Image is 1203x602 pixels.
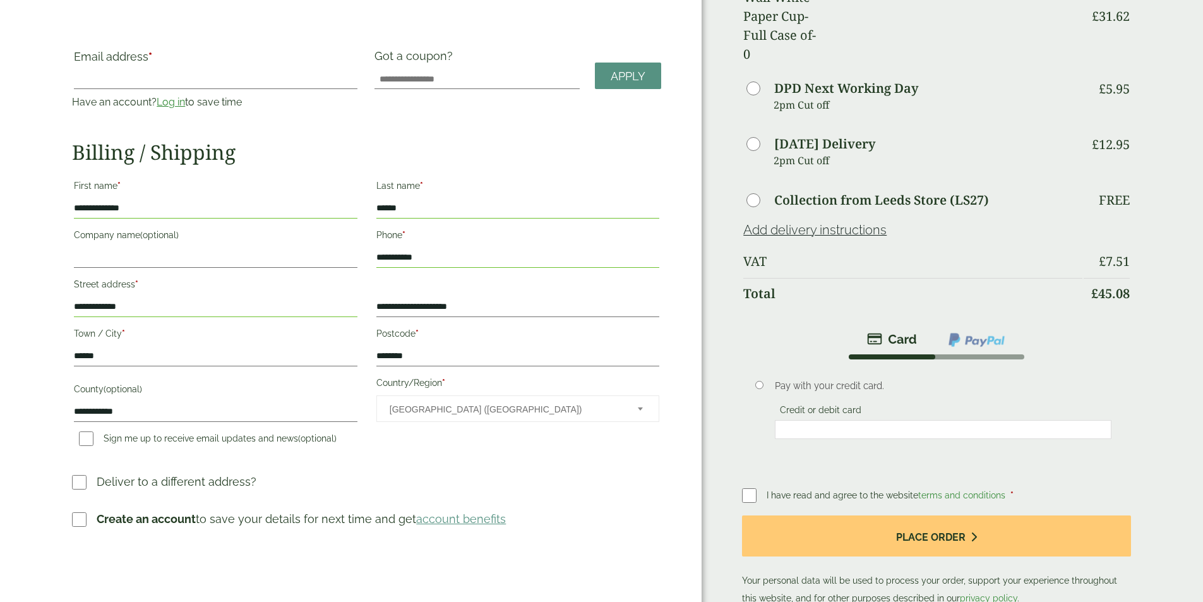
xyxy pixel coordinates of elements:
[743,278,1082,309] th: Total
[775,405,866,419] label: Credit or debit card
[97,473,256,490] p: Deliver to a different address?
[767,490,1008,500] span: I have read and agree to the website
[611,69,645,83] span: Apply
[117,181,121,191] abbr: required
[774,138,875,150] label: [DATE] Delivery
[74,51,357,69] label: Email address
[1010,490,1014,500] abbr: required
[298,433,337,443] span: (optional)
[1091,285,1130,302] bdi: 45.08
[1092,8,1130,25] bdi: 31.62
[72,140,661,164] h2: Billing / Shipping
[420,181,423,191] abbr: required
[74,325,357,346] label: Town / City
[376,177,659,198] label: Last name
[402,230,405,240] abbr: required
[442,378,445,388] abbr: required
[595,63,661,90] a: Apply
[947,332,1006,348] img: ppcp-gateway.png
[1092,8,1099,25] span: £
[867,332,917,347] img: stripe.png
[1099,80,1106,97] span: £
[416,512,506,526] a: account benefits
[742,515,1130,557] button: Place order
[774,82,918,95] label: DPD Next Working Day
[774,194,989,207] label: Collection from Leeds Store (LS27)
[74,275,357,297] label: Street address
[148,50,152,63] abbr: required
[376,395,659,422] span: Country/Region
[775,379,1111,393] p: Pay with your credit card.
[918,490,1005,500] a: terms and conditions
[1099,80,1130,97] bdi: 5.95
[743,222,887,238] a: Add delivery instructions
[779,424,1108,435] iframe: Secure card payment input frame
[97,512,196,526] strong: Create an account
[1092,136,1099,153] span: £
[1091,285,1098,302] span: £
[79,431,93,446] input: Sign me up to receive email updates and news(optional)
[74,380,357,402] label: County
[376,374,659,395] label: Country/Region
[74,433,342,447] label: Sign me up to receive email updates and news
[376,325,659,346] label: Postcode
[774,151,1082,170] p: 2pm Cut off
[140,230,179,240] span: (optional)
[72,95,359,110] p: Have an account? to save time
[1099,193,1130,208] p: Free
[157,96,185,108] a: Log in
[97,510,506,527] p: to save your details for next time and get
[104,384,142,394] span: (optional)
[135,279,138,289] abbr: required
[122,328,125,339] abbr: required
[376,226,659,248] label: Phone
[374,49,458,69] label: Got a coupon?
[1099,253,1106,270] span: £
[74,177,357,198] label: First name
[1099,253,1130,270] bdi: 7.51
[416,328,419,339] abbr: required
[74,226,357,248] label: Company name
[774,95,1082,114] p: 2pm Cut off
[743,246,1082,277] th: VAT
[1092,136,1130,153] bdi: 12.95
[390,396,621,423] span: United Kingdom (UK)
